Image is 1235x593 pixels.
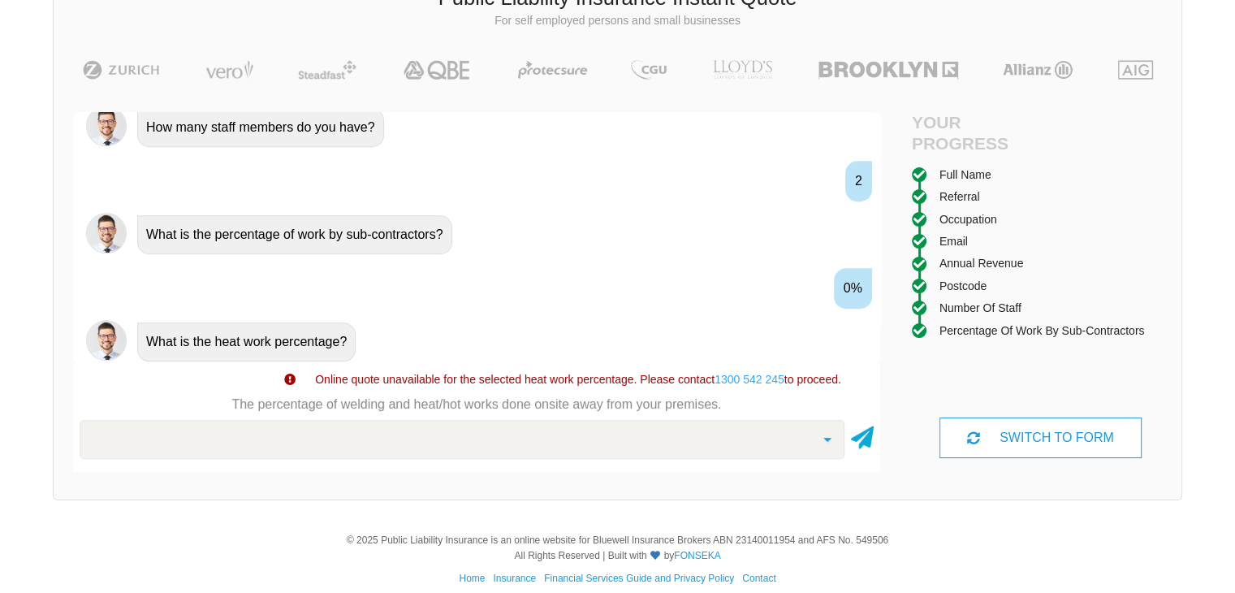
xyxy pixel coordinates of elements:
[939,166,991,184] div: Full Name
[137,108,384,147] div: How many staff members do you have?
[86,106,127,146] img: Chatbot | PLI
[939,210,997,228] div: Occupation
[512,60,594,80] img: Protecsure | Public Liability Insurance
[394,60,481,80] img: QBE | Public Liability Insurance
[73,396,880,413] p: The percentage of welding and heat/hot works done onsite away from your premises.
[939,418,1141,458] div: SWITCH TO FORM
[845,161,872,201] div: 2
[137,322,356,361] div: What is the heat work percentage?
[939,254,1024,272] div: Annual Revenue
[315,373,841,386] span: Online quote unavailable for the selected heat work percentage. Please contact to proceed.
[137,215,452,254] div: What is the percentage of work by sub-contractors?
[674,550,720,561] a: FONSEKA
[1112,60,1159,80] img: AIG | Public Liability Insurance
[198,60,261,80] img: Vero | Public Liability Insurance
[76,60,167,80] img: Zurich | Public Liability Insurance
[291,60,363,80] img: Steadfast | Public Liability Insurance
[493,573,536,584] a: Insurance
[704,60,782,80] img: LLOYD's | Public Liability Insurance
[834,268,872,309] div: 0%
[995,60,1081,80] img: Allianz | Public Liability Insurance
[939,232,968,250] div: Email
[544,573,734,584] a: Financial Services Guide and Privacy Policy
[624,60,673,80] img: CGU | Public Liability Insurance
[939,299,1021,317] div: Number of staff
[459,573,485,584] a: Home
[912,112,1041,153] h4: Your Progress
[812,60,964,80] img: Brooklyn | Public Liability Insurance
[939,277,987,295] div: Postcode
[939,188,980,206] div: Referral
[66,13,1169,29] p: For self employed persons and small businesses
[715,373,784,386] a: 1300 542 245
[86,213,127,253] img: Chatbot | PLI
[939,322,1145,340] div: Percentage of work by sub-contractors
[742,573,775,584] a: Contact
[86,320,127,361] img: Chatbot | PLI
